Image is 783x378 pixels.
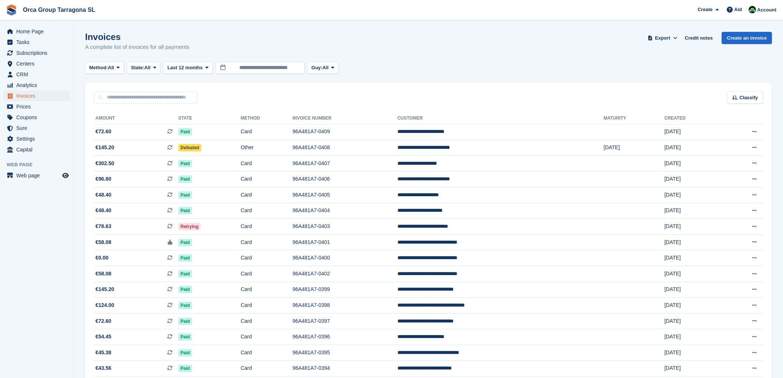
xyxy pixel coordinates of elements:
font: [DATE] [664,255,680,261]
a: Store Preview [61,171,70,180]
font: Card [241,365,252,371]
a: menu [4,37,70,47]
font: 96A481A7-0402 [292,271,330,277]
font: [DATE] [664,160,680,166]
font: [DATE] [664,128,680,134]
font: Card [241,271,252,277]
a: Orca Group Tarragona SL [20,4,98,16]
font: [DATE] [664,349,680,355]
font: 96A481A7-0396 [292,334,330,339]
font: Web page [7,162,33,167]
a: menu [4,91,70,101]
font: Card [241,334,252,339]
font: €54.45 [95,334,111,339]
font: Create an invoice [727,35,767,41]
button: Guy: All [308,62,339,74]
font: Export [655,35,670,41]
font: €45.38 [95,349,111,355]
font: 96A481A7-0407 [292,160,330,166]
font: 96A481A7-0395 [292,349,330,355]
font: 96A481A7-0405 [292,192,330,198]
font: [DATE] [664,223,680,229]
font: 96A481A7-0406 [292,176,330,182]
font: Orca Group Tarragona SL [23,7,95,13]
font: Amount [95,116,115,121]
font: Paid [181,177,190,182]
button: Last 12 months [163,62,212,74]
font: Card [241,286,252,292]
font: Card [241,255,252,261]
font: A complete list of invoices for all payments [85,44,189,50]
font: Customer [397,116,423,121]
font: Home Page [16,29,44,34]
font: Paid [181,240,190,245]
font: Credit notes [685,35,713,41]
font: [DATE] [664,239,680,245]
font: All [108,65,114,70]
font: €43.56 [95,365,111,371]
font: [DATE] [664,334,680,339]
font: Tasks [16,39,30,45]
font: 96A481A7-0403 [292,223,330,229]
font: [DATE] [664,192,680,198]
font: Card [241,349,252,355]
font: 96A481A7-0408 [292,144,330,150]
img: Tania [749,6,756,13]
font: [DATE] [604,144,620,150]
font: €124.00 [95,302,114,308]
font: Created [664,116,685,121]
font: All [144,65,151,70]
font: [DATE] [664,144,680,150]
font: 96A481A7-0394 [292,365,330,371]
font: 96A481A7-0400 [292,255,330,261]
a: menu [4,134,70,144]
font: Card [241,128,252,134]
font: Card [241,192,252,198]
font: Classify [739,95,758,100]
font: Method [241,116,260,121]
font: [DATE] [664,302,680,308]
font: Card [241,223,252,229]
font: Web page [16,173,40,178]
font: €72.60 [95,128,111,134]
font: Last 12 months [167,65,202,70]
font: Coupons [16,114,37,120]
font: €96.80 [95,176,111,182]
font: Paid [181,193,190,198]
font: 96A481A7-0401 [292,239,330,245]
font: Settings [16,136,35,142]
font: €58.08 [95,239,111,245]
font: Maturity [604,116,626,121]
font: [DATE] [664,365,680,371]
font: Capital [16,147,33,153]
font: [DATE] [664,207,680,213]
font: Paid [181,366,190,371]
font: Card [241,318,252,324]
font: Card [241,207,252,213]
a: menu [4,80,70,90]
font: Paid [181,303,190,308]
font: Paid [181,350,190,355]
font: €302.50 [95,160,114,166]
font: Retrying [181,224,199,229]
a: menu [4,101,70,112]
font: [DATE] [664,271,680,277]
font: Defeated [181,145,199,150]
font: €145.20 [95,144,114,150]
font: [DATE] [664,286,680,292]
font: 96A481A7-0397 [292,318,330,324]
font: Invoices [16,93,35,99]
font: Other [241,144,253,150]
font: Paid [181,287,190,292]
font: 96A481A7-0399 [292,286,330,292]
font: Card [241,176,252,182]
font: 96A481A7-0398 [292,302,330,308]
a: menu [4,69,70,80]
font: €58.08 [95,271,111,277]
font: [DATE] [664,176,680,182]
font: Prices [16,104,31,110]
font: Subscriptions [16,50,47,56]
font: Method: [89,65,108,70]
font: Paid [181,161,190,166]
font: Paid [181,255,190,261]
